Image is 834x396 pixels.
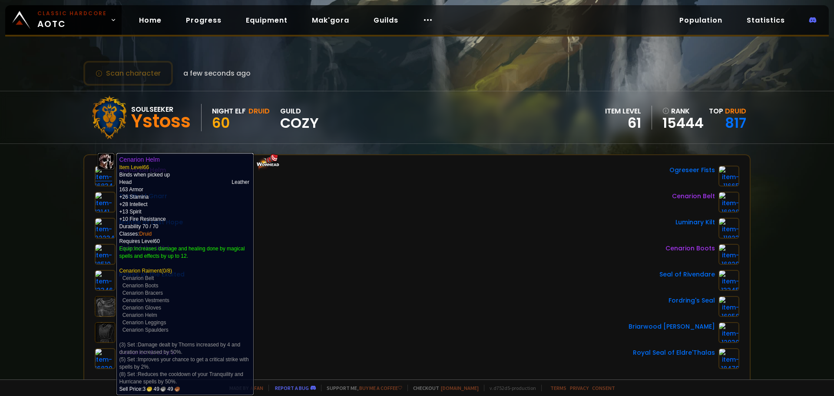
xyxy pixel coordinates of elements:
span: Support me, [321,385,402,391]
img: item-16830 [95,348,116,369]
img: item-18470 [718,348,739,369]
a: Mak'gora [305,11,356,29]
a: Cenarion Belt [122,275,154,281]
div: item level [605,106,641,116]
img: item-13346 [95,270,116,291]
span: 49 [167,386,179,393]
a: Reduces the cooldown of your Tranquility and Hurricane spells by 50%. [119,371,244,385]
a: [DOMAIN_NAME] [441,385,479,391]
img: item-12930 [718,322,739,343]
span: (0/8) [119,268,172,274]
span: (5) Set : [119,356,249,370]
span: (3) Set : [119,342,241,355]
span: Checkout [407,385,479,391]
img: item-16834 [95,166,116,186]
div: Fordring's Seal [669,296,715,305]
div: Royal Seal of Eldre'Thalas [633,348,715,357]
a: Improves your chance to get a critical strike with spells by 2%. [119,356,249,370]
img: item-13345 [718,270,739,291]
span: Druid [725,106,746,116]
span: 49 [154,386,166,393]
a: Increases damage and healing done by magical spells and effects by up to 12. [119,246,245,259]
div: Top [709,106,746,116]
a: Cenarion Spaulders [122,327,169,333]
span: +28 Intellect [119,201,148,207]
span: v. d752d5 - production [484,385,536,391]
span: 3 [143,386,152,393]
img: item-18510 [95,244,116,265]
span: (8) Set : [119,371,244,385]
a: Cenarion Helm [122,312,157,318]
a: Druid [139,231,152,237]
div: Night Elf [212,106,246,116]
img: item-13141 [95,192,116,213]
div: rank [662,106,704,116]
a: 817 [725,113,746,133]
a: 15444 [662,116,704,130]
div: 61 [605,116,641,130]
span: +13 Spirit [119,209,142,215]
a: Equipment [239,11,295,29]
img: item-11823 [718,218,739,239]
a: Cenarion Boots [122,283,159,289]
a: Home [132,11,169,29]
img: item-22234 [95,218,116,239]
div: Briarwood [PERSON_NAME] [629,322,715,331]
a: Guilds [367,11,405,29]
span: Cozy [280,116,319,130]
span: AOTC [37,10,107,30]
a: Cenarion Raiment [119,268,162,274]
a: Report a bug [275,385,309,391]
a: Cenarion Bracers [122,290,163,296]
div: guild [280,106,319,130]
a: Population [672,11,729,29]
img: item-16828 [718,192,739,213]
a: Classic HardcoreAOTC [5,5,122,35]
div: Cenarion Belt [672,192,715,201]
span: Item Level 66 [119,164,149,170]
img: item-11665 [718,166,739,186]
a: Damage dealt by Thorns increased by 4 and duration increased by 50%. [119,342,241,355]
div: Seal of Rivendare [659,270,715,279]
a: Terms [550,385,566,391]
img: item-16829 [718,244,739,265]
b: Cenarion Helm [119,156,160,163]
div: Sell Price: [119,386,250,393]
a: Cenarion Leggings [122,319,166,326]
span: 163 Armor [119,186,143,193]
a: a fan [250,385,263,391]
div: Soulseeker [131,104,191,115]
img: item-16058 [718,296,739,317]
span: +26 Stamina [119,194,149,200]
td: Head [119,179,151,186]
small: Classic Hardcore [37,10,107,17]
a: Buy me a coffee [359,385,402,391]
a: Cenarion Vestments [122,297,169,303]
a: Progress [179,11,228,29]
a: Statistics [740,11,792,29]
div: Classes: [119,230,250,238]
div: Cenarion Boots [665,244,715,253]
div: Luminary Kilt [675,218,715,227]
div: Ogreseer Fists [669,166,715,175]
button: Scan character [83,61,173,86]
a: Consent [592,385,615,391]
div: Druid [248,106,270,116]
a: Cenarion Gloves [122,305,161,311]
td: Binds when picked up +10 Fire Resistance Durability 70 / 70 [119,156,250,238]
span: Leather [232,179,249,185]
span: Equip: [119,246,245,259]
span: 60 [212,113,230,133]
div: Ystoss [131,115,191,128]
td: Requires Level 60 [119,238,250,393]
span: a few seconds ago [183,68,251,79]
a: Privacy [570,385,589,391]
